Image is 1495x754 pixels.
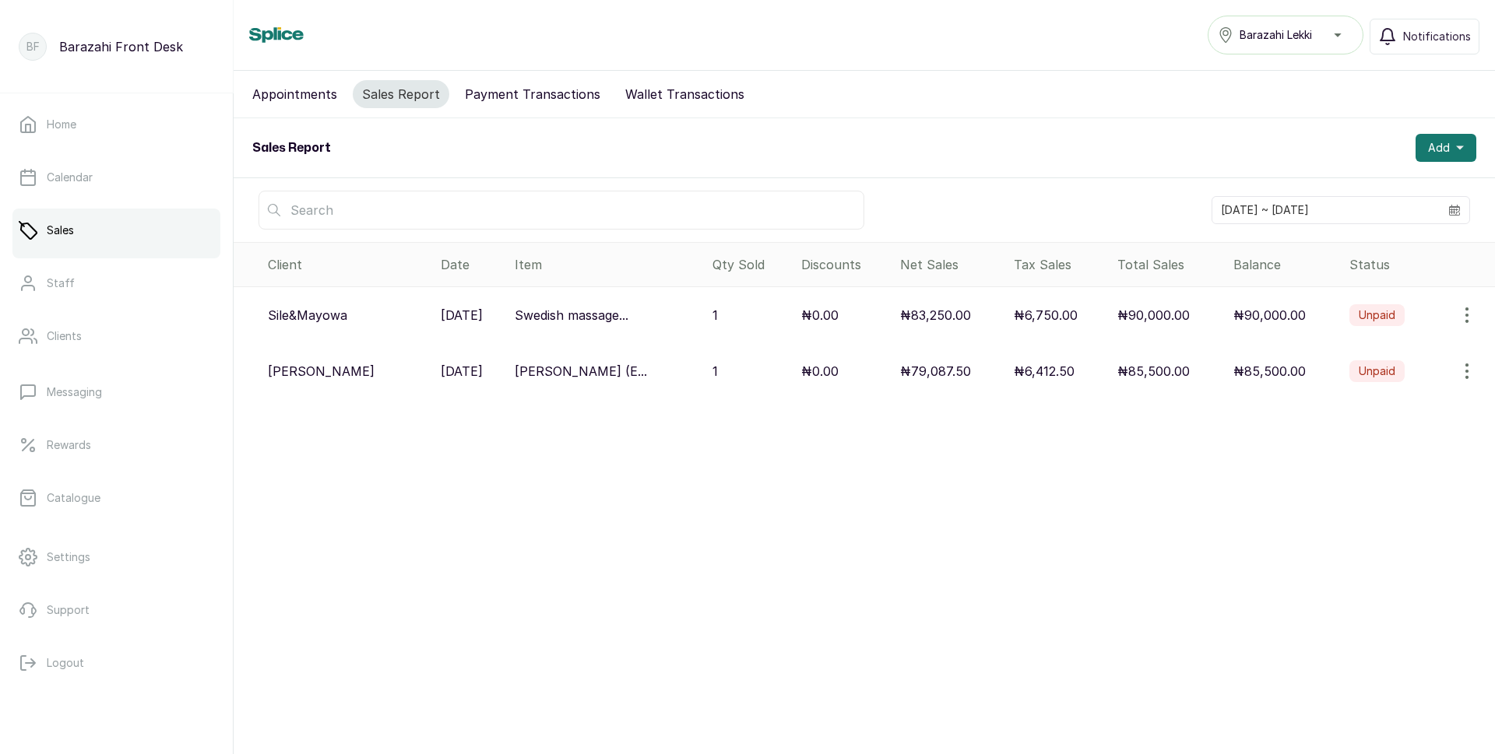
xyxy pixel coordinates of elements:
[259,191,864,230] input: Search
[1403,29,1471,44] span: Notifications
[515,362,647,381] p: [PERSON_NAME] (E...
[353,80,449,108] button: Sales Report
[1233,255,1337,274] div: Balance
[268,362,375,381] p: [PERSON_NAME]
[900,362,971,381] p: ₦79,087.50
[1014,362,1075,381] p: ₦6,412.50
[12,314,220,358] a: Clients
[801,306,839,324] p: ₦0.00
[441,255,503,274] div: Date
[1349,255,1489,274] div: Status
[515,255,700,274] div: Item
[12,209,220,252] a: Sales
[441,306,483,324] p: [DATE]
[1370,19,1479,54] button: Notifications
[712,362,718,381] p: 1
[712,255,788,274] div: Qty Sold
[47,328,82,344] p: Clients
[12,370,220,414] a: Messaging
[47,275,75,291] p: Staff
[1428,140,1450,156] span: Add
[1349,360,1405,382] label: Unpaid
[900,306,971,324] p: ₦83,250.00
[26,39,40,54] p: BF
[1117,306,1190,324] p: ₦90,000.00
[1240,27,1312,43] span: Barazahi Lekki
[12,588,220,632] a: Support
[47,602,90,618] p: Support
[47,384,102,400] p: Messaging
[47,170,93,185] p: Calendar
[1449,205,1460,216] svg: calendar
[47,549,90,565] p: Settings
[515,306,628,324] p: Swedish massage...
[1014,255,1106,274] div: Tax Sales
[252,139,331,157] h1: Sales Report
[47,223,74,238] p: Sales
[1349,304,1405,326] label: Unpaid
[441,362,483,381] p: [DATE]
[243,80,346,108] button: Appointments
[12,103,220,146] a: Home
[712,306,718,324] p: 1
[1233,362,1306,381] p: ₦85,500.00
[801,362,839,381] p: ₦0.00
[1212,197,1440,223] input: Select date
[12,641,220,685] button: Logout
[47,117,76,132] p: Home
[12,476,220,520] a: Catalogue
[47,437,91,453] p: Rewards
[1117,362,1190,381] p: ₦85,500.00
[1233,306,1306,324] p: ₦90,000.00
[456,80,610,108] button: Payment Transactions
[47,655,84,671] p: Logout
[1416,134,1476,162] button: Add
[900,255,1001,274] div: Net Sales
[616,80,754,108] button: Wallet Transactions
[12,423,220,467] a: Rewards
[12,535,220,579] a: Settings
[268,255,428,274] div: Client
[1117,255,1221,274] div: Total Sales
[47,490,100,506] p: Catalogue
[801,255,888,274] div: Discounts
[12,261,220,305] a: Staff
[1014,306,1078,324] p: ₦6,750.00
[59,37,183,56] p: Barazahi Front Desk
[268,306,347,324] p: Sile&Mayowa
[12,156,220,199] a: Calendar
[1208,16,1363,54] button: Barazahi Lekki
